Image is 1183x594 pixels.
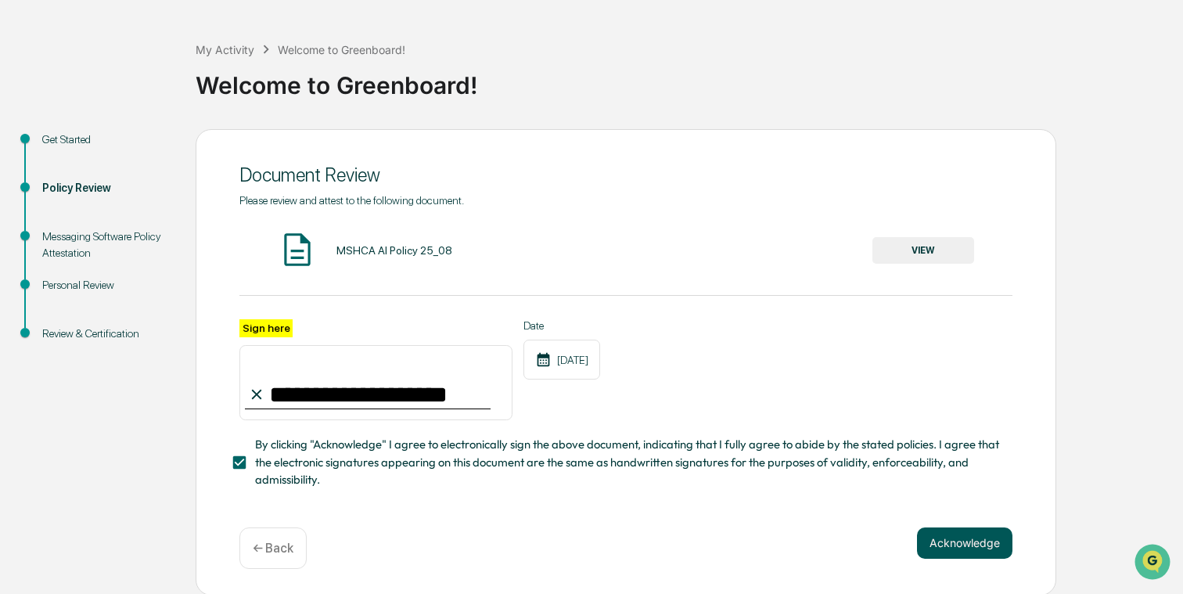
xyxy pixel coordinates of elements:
[42,180,171,196] div: Policy Review
[253,541,293,556] p: ← Back
[9,191,107,219] a: 🖐️Preclearance
[523,340,600,380] div: [DATE]
[239,164,1012,186] div: Document Review
[31,227,99,243] span: Data Lookup
[278,43,405,56] div: Welcome to Greenboard!
[255,436,1000,488] span: By clicking "Acknowledge" I agree to electronically sign the above document, indicating that I fu...
[196,43,254,56] div: My Activity
[16,33,285,58] p: How can we help?
[107,191,200,219] a: 🗄️Attestations
[1133,542,1175,585] iframe: Open customer support
[872,237,974,264] button: VIEW
[42,131,171,148] div: Get Started
[266,124,285,143] button: Start new chat
[16,199,28,211] div: 🖐️
[16,120,44,148] img: 1746055101610-c473b297-6a78-478c-a979-82029cc54cd1
[110,265,189,277] a: Powered byPylon
[196,59,1175,99] div: Welcome to Greenboard!
[42,326,171,342] div: Review & Certification
[9,221,105,249] a: 🔎Data Lookup
[239,194,464,207] span: Please review and attest to the following document.
[239,319,293,337] label: Sign here
[42,229,171,261] div: Messaging Software Policy Attestation
[336,244,452,257] div: MSHCA AI Policy 25_08
[278,230,317,269] img: Document Icon
[31,197,101,213] span: Preclearance
[42,277,171,293] div: Personal Review
[129,197,194,213] span: Attestations
[53,135,198,148] div: We're available if you need us!
[523,319,600,332] label: Date
[113,199,126,211] div: 🗄️
[156,265,189,277] span: Pylon
[53,120,257,135] div: Start new chat
[917,527,1012,559] button: Acknowledge
[16,229,28,241] div: 🔎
